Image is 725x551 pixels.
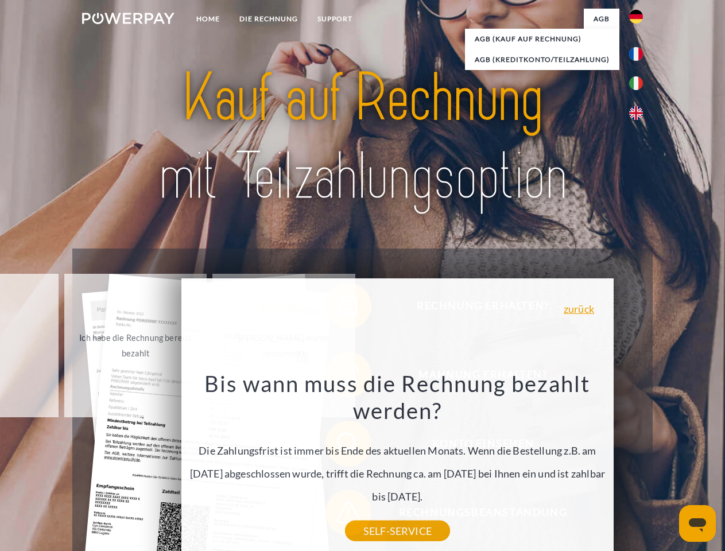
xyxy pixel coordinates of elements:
[629,47,643,61] img: fr
[230,9,308,29] a: DIE RECHNUNG
[188,370,607,531] div: Die Zahlungsfrist ist immer bis Ende des aktuellen Monats. Wenn die Bestellung z.B. am [DATE] abg...
[188,370,607,425] h3: Bis wann muss die Rechnung bezahlt werden?
[629,10,643,24] img: de
[465,29,619,49] a: AGB (Kauf auf Rechnung)
[71,330,200,361] div: Ich habe die Rechnung bereits bezahlt
[308,9,362,29] a: SUPPORT
[187,9,230,29] a: Home
[629,76,643,90] img: it
[584,9,619,29] a: agb
[679,505,716,542] iframe: Schaltfläche zum Öffnen des Messaging-Fensters
[345,521,450,541] a: SELF-SERVICE
[629,106,643,120] img: en
[82,13,175,24] img: logo-powerpay-white.svg
[110,55,615,220] img: title-powerpay_de.svg
[465,49,619,70] a: AGB (Kreditkonto/Teilzahlung)
[564,304,594,314] a: zurück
